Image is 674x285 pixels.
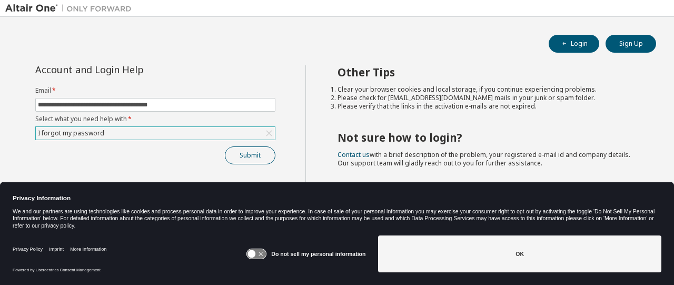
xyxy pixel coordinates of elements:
[338,102,638,111] li: Please verify that the links in the activation e-mails are not expired.
[338,150,370,159] a: Contact us
[5,3,137,14] img: Altair One
[225,146,275,164] button: Submit
[35,86,275,95] label: Email
[338,131,638,144] h2: Not sure how to login?
[338,94,638,102] li: Please check for [EMAIL_ADDRESS][DOMAIN_NAME] mails in your junk or spam folder.
[36,127,106,139] div: I forgot my password
[338,65,638,79] h2: Other Tips
[35,115,275,123] label: Select what you need help with
[35,65,227,74] div: Account and Login Help
[549,35,599,53] button: Login
[338,150,630,168] span: with a brief description of the problem, your registered e-mail id and company details. Our suppo...
[36,127,275,140] div: I forgot my password
[606,35,656,53] button: Sign Up
[338,85,638,94] li: Clear your browser cookies and local storage, if you continue experiencing problems.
